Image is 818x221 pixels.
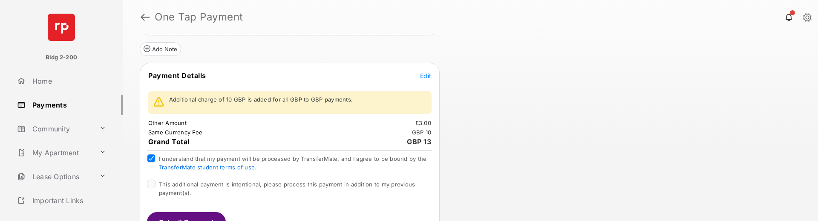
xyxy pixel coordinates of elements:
a: Lease Options [14,166,96,187]
span: This additional payment is intentional, please process this payment in addition to my previous pa... [159,181,415,196]
button: Edit [420,71,431,80]
span: Grand Total [148,137,190,146]
p: Additional charge of 10 GBP is added for all GBP to GBP payments. [169,96,353,104]
a: TransferMate student terms of use. [159,164,256,171]
a: Home [14,71,123,91]
strong: One Tap Payment [155,12,243,22]
button: Add Note [140,42,181,56]
a: My Apartment [14,142,96,163]
td: Same Currency Fee [148,128,203,136]
span: Edit [420,72,431,79]
td: GBP 10 [412,128,432,136]
td: £3.00 [415,119,432,127]
span: GBP 13 [407,137,431,146]
img: svg+xml;base64,PHN2ZyB4bWxucz0iaHR0cDovL3d3dy53My5vcmcvMjAwMC9zdmciIHdpZHRoPSI2NCIgaGVpZ2h0PSI2NC... [48,14,75,41]
a: Payments [14,95,123,115]
a: Community [14,119,96,139]
td: Other Amount [148,119,187,127]
p: Bldg 2-200 [46,53,77,62]
a: Important Links [14,190,109,211]
span: I understand that my payment will be processed by TransferMate, and I agree to be bound by the [159,155,426,171]
span: Payment Details [148,71,206,80]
